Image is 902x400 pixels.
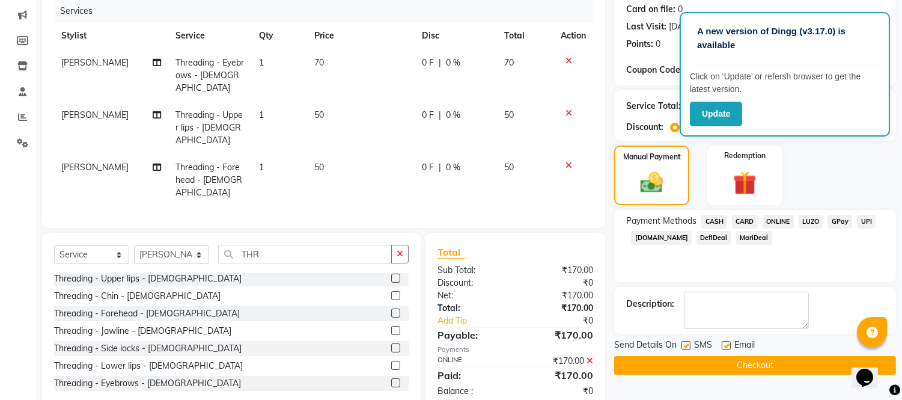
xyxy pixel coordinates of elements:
button: Checkout [614,356,896,375]
span: 50 [314,162,324,173]
div: Card on file: [626,3,675,16]
img: _gift.svg [726,168,764,198]
span: 0 % [446,109,460,122]
div: ₹170.00 [516,368,603,383]
p: Click on ‘Update’ or refersh browser to get the latest version. [690,70,880,96]
div: Net: [428,289,516,302]
div: ₹170.00 [516,302,603,315]
div: Payments [437,345,593,355]
div: 0 [656,38,660,51]
div: ₹170.00 [516,264,603,277]
span: [PERSON_NAME] [61,109,129,120]
span: Threading - Eyebrows - [DEMOGRAPHIC_DATA] [176,57,245,93]
div: Threading - Forehead - [DEMOGRAPHIC_DATA] [54,307,240,320]
div: [DATE] [669,20,695,33]
span: LUZO [799,215,823,229]
span: Send Details On [614,339,677,354]
span: 0 % [446,161,460,174]
th: Service [169,22,252,49]
span: 0 F [422,109,434,122]
img: _cash.svg [633,170,669,195]
span: 50 [314,109,324,120]
span: | [439,109,441,122]
span: 0 F [422,161,434,174]
div: Payable: [428,328,516,342]
div: ₹0 [530,315,603,327]
span: 1 [259,109,264,120]
div: Sub Total: [428,264,516,277]
div: Balance : [428,385,516,398]
span: 0 F [422,57,434,69]
span: DefiDeal [696,231,731,245]
th: Price [307,22,415,49]
span: CARD [732,215,758,229]
button: Update [690,102,742,126]
div: Discount: [428,277,516,289]
div: ₹0 [516,385,603,398]
span: Email [734,339,755,354]
iframe: chat widget [852,352,890,388]
div: Points: [626,38,653,51]
span: [PERSON_NAME] [61,57,129,68]
div: ₹170.00 [516,328,603,342]
th: Stylist [54,22,169,49]
div: Threading - Side locks - [DEMOGRAPHIC_DATA] [54,342,242,355]
th: Disc [415,22,497,49]
div: ₹170.00 [516,289,603,302]
span: | [439,57,441,69]
div: 0 [678,3,683,16]
div: Threading - Lower lips - [DEMOGRAPHIC_DATA] [54,360,243,372]
div: Description: [626,298,674,310]
span: Payment Methods [626,215,696,227]
span: 50 [505,109,514,120]
span: 70 [505,57,514,68]
div: Paid: [428,368,516,383]
div: Discount: [626,121,663,134]
th: Qty [252,22,307,49]
span: 50 [505,162,514,173]
span: Threading - Forehead - [DEMOGRAPHIC_DATA] [176,162,243,198]
span: 1 [259,57,264,68]
span: | [439,161,441,174]
span: GPay [827,215,852,229]
span: 0 % [446,57,460,69]
div: Threading - Eyebrows - [DEMOGRAPHIC_DATA] [54,377,241,390]
div: Threading - Upper lips - [DEMOGRAPHIC_DATA] [54,272,242,285]
div: Total: [428,302,516,315]
span: 1 [259,162,264,173]
div: Coupon Code [626,64,712,76]
span: Total [437,246,465,259]
div: Threading - Jawline - [DEMOGRAPHIC_DATA] [54,325,231,337]
input: Search or Scan [218,245,392,263]
span: ONLINE [763,215,794,229]
span: CASH [701,215,727,229]
div: ₹0 [516,277,603,289]
a: Add Tip [428,315,530,327]
div: Last Visit: [626,20,666,33]
div: Service Total: [626,100,681,112]
span: [DOMAIN_NAME] [631,231,692,245]
span: [PERSON_NAME] [61,162,129,173]
div: ONLINE [428,355,516,368]
label: Manual Payment [623,152,681,162]
div: ₹170.00 [516,355,603,368]
span: UPI [857,215,876,229]
label: Redemption [724,150,766,161]
span: MariDeal [736,231,772,245]
span: SMS [694,339,712,354]
p: A new version of Dingg (v3.17.0) is available [697,25,873,52]
span: 70 [314,57,324,68]
th: Total [498,22,554,49]
th: Action [553,22,593,49]
div: Threading - Chin - [DEMOGRAPHIC_DATA] [54,290,221,303]
span: Threading - Upper lips - [DEMOGRAPHIC_DATA] [176,109,243,146]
